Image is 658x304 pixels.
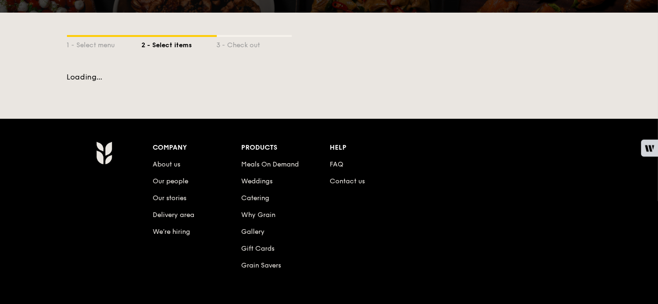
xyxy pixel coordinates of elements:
[153,141,242,154] div: Company
[330,177,365,185] a: Contact us
[67,72,591,81] div: Loading...
[217,37,292,50] div: 3 - Check out
[153,160,181,168] a: About us
[330,160,343,168] a: FAQ
[67,37,142,50] div: 1 - Select menu
[153,228,191,236] a: We’re hiring
[153,211,195,219] a: Delivery area
[241,211,275,219] a: Why Grain
[153,194,187,202] a: Our stories
[153,177,189,185] a: Our people
[241,194,269,202] a: Catering
[241,228,265,236] a: Gallery
[142,37,217,50] div: 2 - Select items
[241,141,330,154] div: Products
[241,261,281,269] a: Grain Savers
[241,160,299,168] a: Meals On Demand
[241,177,273,185] a: Weddings
[330,141,418,154] div: Help
[96,141,112,165] img: AYc88T3wAAAABJRU5ErkJggg==
[241,245,274,253] a: Gift Cards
